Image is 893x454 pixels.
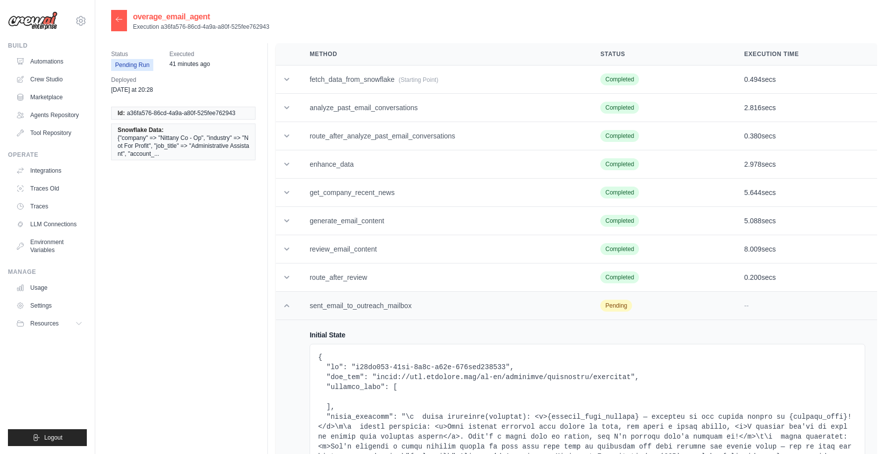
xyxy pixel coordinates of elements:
[30,320,59,327] span: Resources
[298,94,588,122] td: analyze_past_email_conversations
[111,49,153,59] span: Status
[732,263,877,292] td: secs
[298,235,588,263] td: review_email_content
[744,273,762,281] span: 0.200
[111,75,153,85] span: Deployed
[298,179,588,207] td: get_company_recent_news
[12,280,87,296] a: Usage
[12,163,87,179] a: Integrations
[12,198,87,214] a: Traces
[732,94,877,122] td: secs
[600,130,639,142] span: Completed
[298,43,588,65] th: Method
[732,235,877,263] td: secs
[744,104,762,112] span: 2.816
[588,43,732,65] th: Status
[169,61,210,67] time: September 22, 2025 at 19:55 IST
[118,134,249,158] span: {"company" => "Nittany Co - Op", "industry" => "Not For Profit", "job_title" => "Administrative A...
[298,122,588,150] td: route_after_analyze_past_email_conversations
[8,429,87,446] button: Logout
[298,263,588,292] td: route_after_review
[744,302,749,310] span: --
[600,271,639,283] span: Completed
[133,23,269,31] p: Execution a36fa576-86cd-4a9a-a80f-525fee762943
[310,330,865,340] h4: Initial State
[600,102,639,114] span: Completed
[118,109,125,117] span: Id:
[12,54,87,69] a: Automations
[8,151,87,159] div: Operate
[12,71,87,87] a: Crew Studio
[843,406,893,454] iframe: Chat Widget
[12,181,87,196] a: Traces Old
[298,150,588,179] td: enhance_data
[12,298,87,314] a: Settings
[298,292,588,320] td: sent_email_to_outreach_mailbox
[44,434,63,442] span: Logout
[600,243,639,255] span: Completed
[744,75,762,83] span: 0.494
[12,125,87,141] a: Tool Repository
[12,107,87,123] a: Agents Repository
[169,49,210,59] span: Executed
[111,59,153,71] span: Pending Run
[600,300,632,312] span: Pending
[398,76,438,83] span: (Starting Point)
[12,316,87,331] button: Resources
[744,245,762,253] span: 8.009
[732,65,877,94] td: secs
[732,150,877,179] td: secs
[732,179,877,207] td: secs
[732,43,877,65] th: Execution Time
[12,234,87,258] a: Environment Variables
[298,65,588,94] td: fetch_data_from_snowflake
[127,109,236,117] span: a36fa576-86cd-4a9a-a80f-525fee762943
[744,217,762,225] span: 5.088
[600,73,639,85] span: Completed
[744,160,762,168] span: 2.978
[8,268,87,276] div: Manage
[298,207,588,235] td: generate_email_content
[111,86,153,93] time: September 19, 2025 at 20:28 IST
[732,207,877,235] td: secs
[8,11,58,30] img: Logo
[12,216,87,232] a: LLM Connections
[744,132,762,140] span: 0.380
[600,158,639,170] span: Completed
[8,42,87,50] div: Build
[600,215,639,227] span: Completed
[600,187,639,198] span: Completed
[133,11,269,23] h2: overage_email_agent
[732,122,877,150] td: secs
[118,126,164,134] span: Snowflake Data:
[12,89,87,105] a: Marketplace
[744,189,762,196] span: 5.644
